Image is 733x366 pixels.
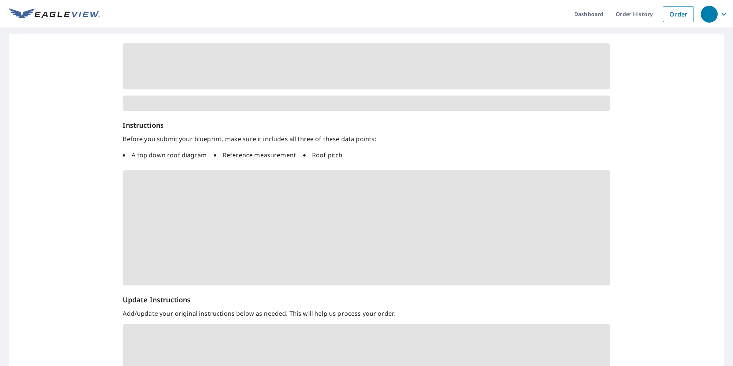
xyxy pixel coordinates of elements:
[303,150,343,160] li: Roof pitch
[123,309,610,318] p: Add/update your original instructions below as needed. This will help us process your order.
[123,150,206,160] li: A top down roof diagram
[123,134,610,143] p: Before you submit your blueprint, make sure it includes all three of these data points:
[214,150,296,160] li: Reference measurement
[123,120,610,130] h6: Instructions
[663,6,694,22] a: Order
[9,8,100,20] img: EV Logo
[123,295,610,305] p: Update Instructions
